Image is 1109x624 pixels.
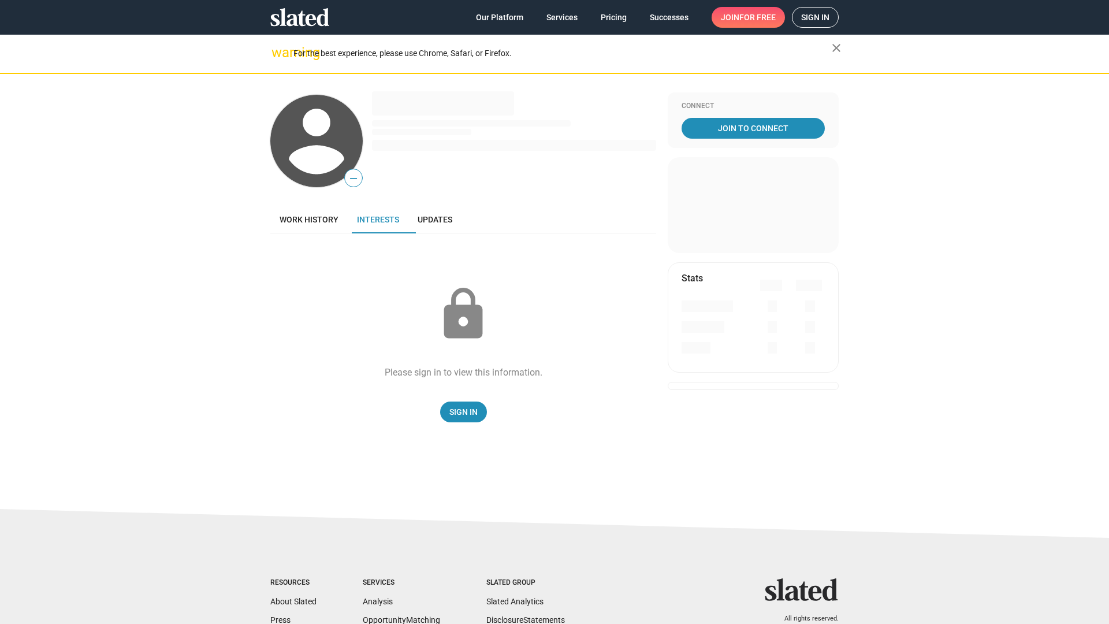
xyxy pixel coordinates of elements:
[449,402,478,422] span: Sign In
[792,7,839,28] a: Sign in
[270,597,317,606] a: About Slated
[601,7,627,28] span: Pricing
[385,366,542,378] div: Please sign in to view this information.
[434,285,492,343] mat-icon: lock
[684,118,823,139] span: Join To Connect
[440,402,487,422] a: Sign In
[486,597,544,606] a: Slated Analytics
[682,102,825,111] div: Connect
[546,7,578,28] span: Services
[270,578,317,588] div: Resources
[739,7,776,28] span: for free
[537,7,587,28] a: Services
[357,215,399,224] span: Interests
[682,272,703,284] mat-card-title: Stats
[345,171,362,186] span: —
[280,215,338,224] span: Work history
[650,7,689,28] span: Successes
[271,46,285,60] mat-icon: warning
[476,7,523,28] span: Our Platform
[348,206,408,233] a: Interests
[721,7,776,28] span: Join
[641,7,698,28] a: Successes
[591,7,636,28] a: Pricing
[363,597,393,606] a: Analysis
[712,7,785,28] a: Joinfor free
[270,206,348,233] a: Work history
[486,578,565,588] div: Slated Group
[829,41,843,55] mat-icon: close
[682,118,825,139] a: Join To Connect
[801,8,829,27] span: Sign in
[408,206,462,233] a: Updates
[363,578,440,588] div: Services
[467,7,533,28] a: Our Platform
[418,215,452,224] span: Updates
[293,46,832,61] div: For the best experience, please use Chrome, Safari, or Firefox.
